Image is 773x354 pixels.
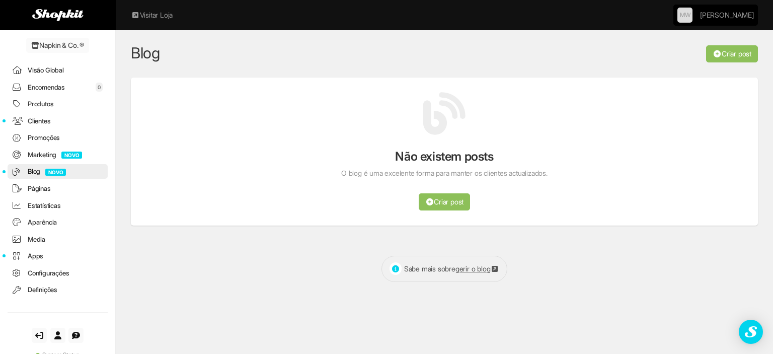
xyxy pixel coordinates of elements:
a: Blog [131,44,160,62]
a: Criar post [419,193,471,210]
span: NOVO [45,169,66,176]
a: Páginas [8,181,108,196]
a: [PERSON_NAME] [700,5,753,25]
span: 0 [96,83,103,92]
div: Sabe mais sobre [381,256,507,282]
a: gerir o blog [455,264,499,273]
span: NOVO [61,152,82,159]
a: Estatísticas [8,198,108,213]
a: Definições [8,282,108,297]
a: Configurações [8,266,108,280]
img: Shopkit [32,9,84,21]
a: MW [677,8,692,23]
a: BlogNOVO [8,164,108,179]
a: Criar post [706,45,758,62]
div: Open Intercom Messenger [739,320,763,344]
a: Aparência [8,215,108,230]
p: O blog é uma excelente forma para manter os clientes actualizados. [299,168,590,178]
a: Visão Global [8,63,108,78]
a: Conta [50,328,65,343]
a: Apps [8,249,108,263]
a: Produtos [8,97,108,111]
a: Promoções [8,130,108,145]
a: Media [8,232,108,247]
a: Encomendas0 [8,80,108,95]
a: Clientes [8,114,108,128]
a: Visitar Loja [131,10,173,20]
a: Napkin & Co. ® [26,38,89,53]
a: Suporte [68,328,84,343]
h3: Não existem posts [299,150,590,163]
a: Sair [32,328,47,343]
a: MarketingNOVO [8,148,108,162]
